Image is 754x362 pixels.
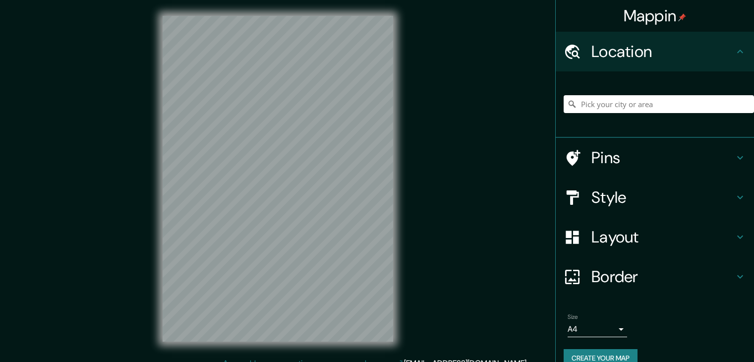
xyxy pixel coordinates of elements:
div: Style [556,178,754,217]
h4: Border [591,267,734,287]
h4: Location [591,42,734,61]
h4: Layout [591,227,734,247]
div: Border [556,257,754,297]
img: pin-icon.png [678,13,686,21]
div: Pins [556,138,754,178]
label: Size [568,313,578,321]
h4: Pins [591,148,734,168]
h4: Mappin [624,6,687,26]
input: Pick your city or area [564,95,754,113]
div: Layout [556,217,754,257]
canvas: Map [163,16,393,342]
h4: Style [591,187,734,207]
div: A4 [568,321,627,337]
div: Location [556,32,754,71]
